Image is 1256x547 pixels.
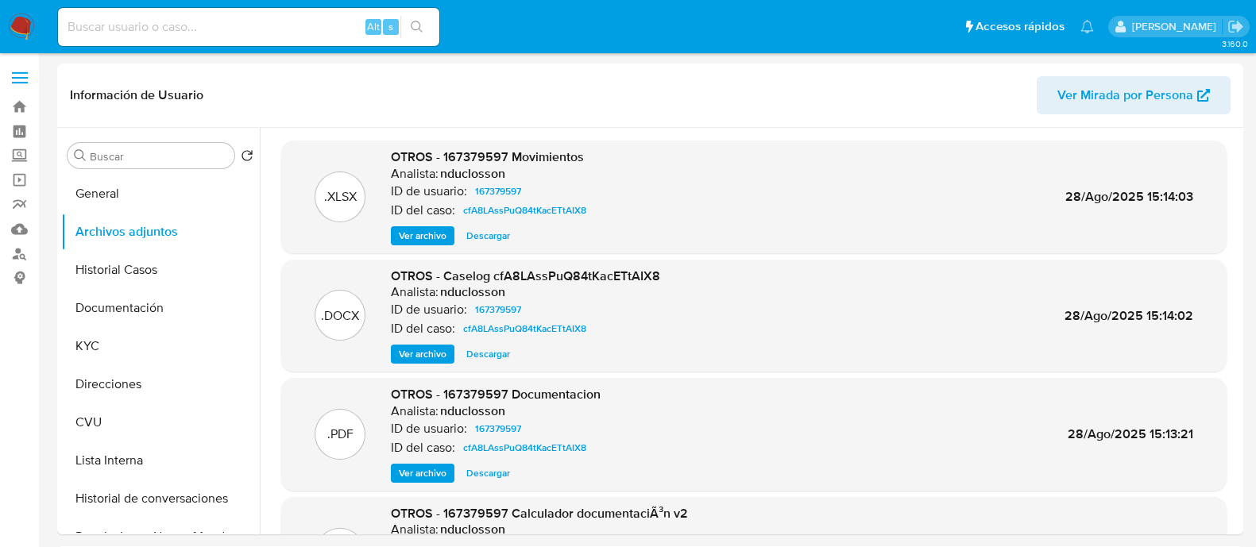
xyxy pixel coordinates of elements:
[1065,306,1193,325] span: 28/Ago/2025 15:14:02
[391,345,454,364] button: Ver archivo
[400,16,433,38] button: search-icon
[391,464,454,483] button: Ver archivo
[399,346,446,362] span: Ver archivo
[391,202,455,218] p: ID del caso:
[440,166,505,182] h6: nduclosson
[391,166,439,182] p: Analista:
[388,19,393,34] span: s
[61,403,260,441] button: CVU
[1132,19,1222,34] p: martin.degiuli@mercadolibre.com
[61,175,260,213] button: General
[458,226,518,245] button: Descargar
[391,421,467,437] p: ID de usuario:
[61,480,260,518] button: Historial de conversaciones
[391,385,601,403] span: OTROS - 167379597 Documentacion
[391,284,439,300] p: Analista:
[469,419,528,438] a: 167379597
[976,18,1065,35] span: Accesos rápidos
[391,522,439,537] p: Analista:
[61,441,260,480] button: Lista Interna
[61,365,260,403] button: Direcciones
[458,345,518,364] button: Descargar
[440,522,505,537] h6: nduclosson
[457,438,593,457] a: cfA8LAssPuQ84tKacETtAIX8
[399,228,446,244] span: Ver archivo
[440,284,505,300] h6: nduclosson
[391,504,688,522] span: OTROS - 167379597 Calculador documentaciÃ³n v2
[475,300,521,319] span: 167379597
[475,182,521,201] span: 167379597
[466,465,510,481] span: Descargar
[241,149,253,167] button: Volver al orden por defecto
[74,149,87,162] button: Buscar
[1037,76,1231,114] button: Ver Mirada por Persona
[1068,425,1193,443] span: 28/Ago/2025 15:13:21
[61,251,260,289] button: Historial Casos
[391,440,455,456] p: ID del caso:
[391,403,439,419] p: Analista:
[391,267,660,285] span: OTROS - Caselog cfA8LAssPuQ84tKacETtAIX8
[321,307,359,325] p: .DOCX
[58,17,439,37] input: Buscar usuario o caso...
[469,182,528,201] a: 167379597
[440,403,505,419] h6: nduclosson
[457,319,593,338] a: cfA8LAssPuQ84tKacETtAIX8
[475,419,521,438] span: 167379597
[466,346,510,362] span: Descargar
[391,148,584,166] span: OTROS - 167379597 Movimientos
[463,201,586,220] span: cfA8LAssPuQ84tKacETtAIX8
[61,213,260,251] button: Archivos adjuntos
[327,426,354,443] p: .PDF
[1057,76,1193,114] span: Ver Mirada por Persona
[457,201,593,220] a: cfA8LAssPuQ84tKacETtAIX8
[469,300,528,319] a: 167379597
[391,302,467,318] p: ID de usuario:
[391,321,455,337] p: ID del caso:
[391,226,454,245] button: Ver archivo
[1227,18,1244,35] a: Salir
[90,149,228,164] input: Buscar
[1080,20,1094,33] a: Notificaciones
[1065,187,1193,206] span: 28/Ago/2025 15:14:03
[324,188,357,206] p: .XLSX
[391,183,467,199] p: ID de usuario:
[466,228,510,244] span: Descargar
[458,464,518,483] button: Descargar
[463,319,586,338] span: cfA8LAssPuQ84tKacETtAIX8
[399,465,446,481] span: Ver archivo
[61,289,260,327] button: Documentación
[463,438,586,457] span: cfA8LAssPuQ84tKacETtAIX8
[367,19,380,34] span: Alt
[61,327,260,365] button: KYC
[70,87,203,103] h1: Información de Usuario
